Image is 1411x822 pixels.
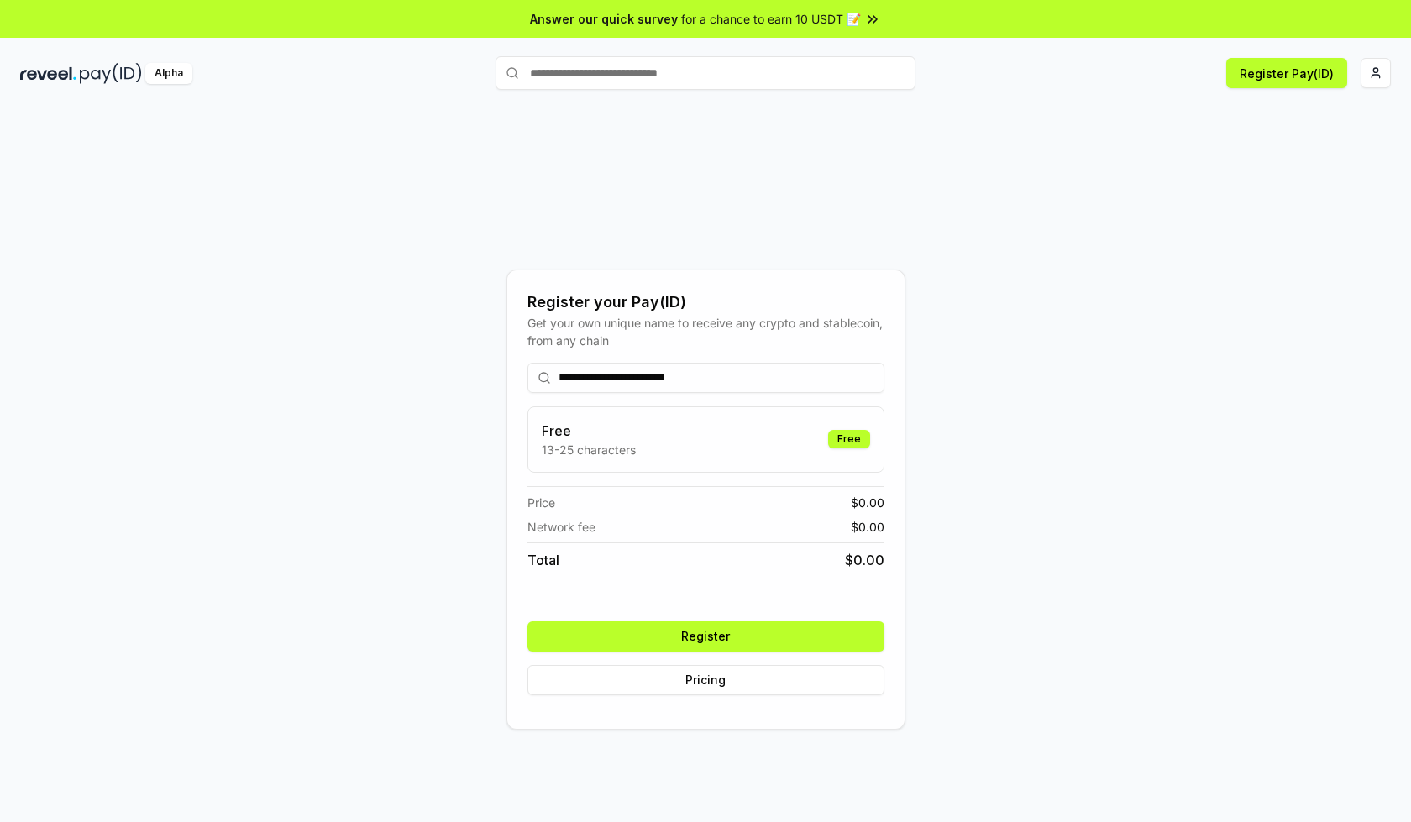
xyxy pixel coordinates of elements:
button: Register [527,621,884,652]
img: reveel_dark [20,63,76,84]
span: $ 0.00 [851,494,884,511]
h3: Free [542,421,636,441]
button: Pricing [527,665,884,695]
span: for a chance to earn 10 USDT 📝 [681,10,861,28]
p: 13-25 characters [542,441,636,458]
div: Free [828,430,870,448]
span: Answer our quick survey [530,10,678,28]
span: Network fee [527,518,595,536]
span: $ 0.00 [845,550,884,570]
img: pay_id [80,63,142,84]
div: Register your Pay(ID) [527,291,884,314]
span: Total [527,550,559,570]
div: Alpha [145,63,192,84]
span: $ 0.00 [851,518,884,536]
span: Price [527,494,555,511]
button: Register Pay(ID) [1226,58,1347,88]
div: Get your own unique name to receive any crypto and stablecoin, from any chain [527,314,884,349]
